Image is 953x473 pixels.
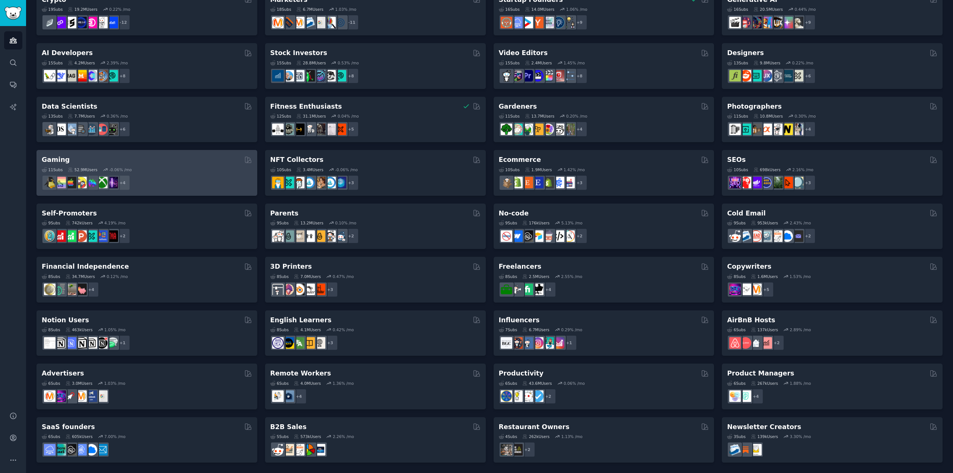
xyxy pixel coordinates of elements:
img: LeadGeneration [750,230,762,242]
div: 52.9M Users [68,167,97,172]
img: EtsySellers [532,177,544,188]
img: flowers [542,124,554,135]
div: + 9 [572,15,587,30]
div: 1.42 % /mo [564,167,585,172]
img: StocksAndTrading [314,70,325,82]
img: ethfinance [44,17,55,28]
h2: Self-Promoters [42,209,97,218]
img: SaaS [511,17,523,28]
img: bigseo [283,17,294,28]
img: AIDevelopersSociety [106,70,118,82]
div: 4.19 % /mo [104,220,125,226]
img: technicalanalysis [335,70,346,82]
img: DigitalItems [335,177,346,188]
div: 15 Sub s [270,60,291,65]
img: NoCodeSaaS [65,444,76,456]
div: -0.06 % /mo [335,167,358,172]
img: B2BSales [303,444,315,456]
img: VideoEditors [532,70,544,82]
img: physicaltherapy [324,124,336,135]
img: premiere [522,70,533,82]
img: editors [511,70,523,82]
img: CryptoArt [314,177,325,188]
div: 12 Sub s [270,114,291,119]
img: Learn_English [314,337,325,349]
img: MistralAI [75,70,87,82]
img: GymMotivation [283,124,294,135]
img: NewParents [314,230,325,242]
img: reviewmyshopify [542,177,554,188]
img: youtubepromotion [54,230,66,242]
img: llmops [96,70,108,82]
img: GoogleSearchConsole [781,177,793,188]
img: AppIdeas [44,230,55,242]
img: indiehackers [542,17,554,28]
img: Youtubevideo [553,70,564,82]
img: Emailmarketing [303,17,315,28]
img: Local_SEO [771,177,783,188]
div: 742k Users [66,220,93,226]
img: AirBnBInvesting [761,337,772,349]
img: OpenSourceAI [86,70,97,82]
div: 0.20 % /mo [566,114,587,119]
img: TwitchStreaming [106,177,118,188]
img: B_2_B_Selling_Tips [314,444,325,456]
img: beyondthebump [293,230,305,242]
img: ecommercemarketing [553,177,564,188]
div: 20.5M Users [753,7,783,12]
img: KeepWriting [740,284,751,295]
img: DreamBooth [792,17,803,28]
div: 13.2M Users [294,220,323,226]
img: gamers [86,177,97,188]
div: 10 Sub s [727,167,748,172]
img: sdforall [761,17,772,28]
img: googleads [314,17,325,28]
img: UX_Design [792,70,803,82]
img: MarketingResearch [324,17,336,28]
img: CryptoNews [96,17,108,28]
img: betatests [96,230,108,242]
div: + 12 [115,15,130,30]
img: Substack [740,444,751,456]
div: 9 Sub s [42,220,60,226]
img: dividends [272,70,284,82]
img: forhire [501,284,512,295]
img: b2b_sales [771,230,783,242]
img: Fire [65,284,76,295]
img: swingtrading [324,70,336,82]
img: SaaS [44,444,55,456]
div: + 3 [572,175,587,191]
img: UXDesign [761,70,772,82]
img: airbnb_hosts [729,337,741,349]
img: FacebookAds [86,390,97,402]
img: nocodelowcode [542,230,554,242]
img: TechSEO [740,177,751,188]
div: + 6 [115,121,130,137]
img: defiblockchain [86,17,97,28]
h2: Designers [727,48,764,58]
div: 13.7M Users [525,114,554,119]
img: nocode [501,230,512,242]
img: ProductMgmt [740,390,751,402]
div: 11 Sub s [42,167,63,172]
img: restaurantowners [501,444,512,456]
img: salestechniques [283,444,294,456]
img: canon [771,124,783,135]
img: LifeProTips [501,390,512,402]
h2: Gardeners [499,102,537,111]
img: toddlers [303,230,315,242]
img: ender3 [303,284,315,295]
div: + 3 [800,175,816,191]
img: Nikon [781,124,793,135]
img: AirBnBHosts [740,337,751,349]
div: 1.03 % /mo [335,7,356,12]
img: sales [729,230,741,242]
div: 10 Sub s [499,167,520,172]
img: SEO [729,284,741,295]
img: Trading [303,70,315,82]
img: languagelearning [272,337,284,349]
div: 6.7M Users [296,7,323,12]
img: UrbanGardening [553,124,564,135]
img: TestMyApp [106,230,118,242]
div: 0.44 % /mo [794,7,816,12]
